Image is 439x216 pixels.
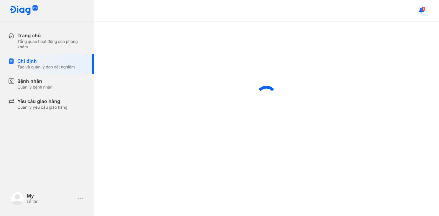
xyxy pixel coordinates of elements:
div: Trang chủ [17,32,86,39]
div: Lễ tân [27,199,75,204]
img: logo [11,192,24,205]
div: Bệnh nhân [17,78,53,85]
span: 1 [422,6,425,11]
div: My [27,193,75,199]
div: Yêu cầu giao hàng [17,98,67,105]
div: Quản lý bệnh nhân [17,85,53,90]
div: Chỉ định [17,58,75,64]
div: Tổng quan hoạt động của phòng khám [17,39,86,50]
div: Tạo và quản lý đơn xét nghiệm [17,64,75,70]
div: Quản lý yêu cầu giao hàng [17,105,67,110]
img: logo [9,5,38,16]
